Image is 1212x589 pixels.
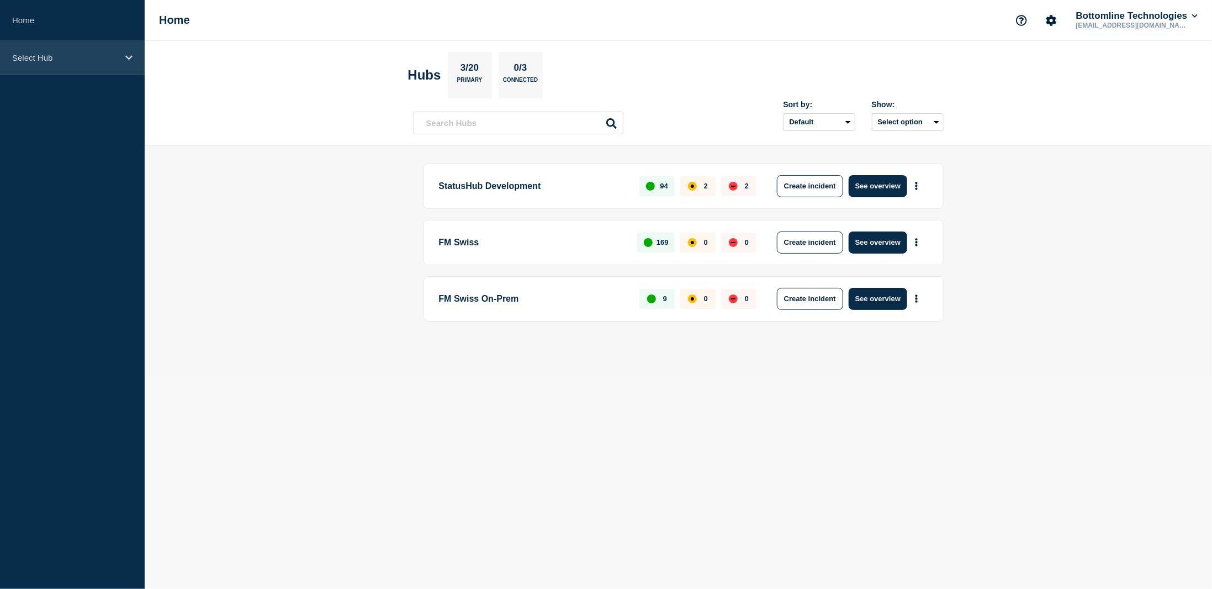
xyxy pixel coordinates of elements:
button: See overview [849,175,907,197]
button: See overview [849,288,907,310]
div: down [729,294,738,303]
div: up [647,294,656,303]
button: See overview [849,232,907,254]
button: Create incident [777,232,843,254]
button: More actions [909,288,924,309]
button: Support [1010,9,1033,32]
h2: Hubs [408,67,441,83]
p: 0 [745,238,749,246]
p: 2 [704,182,708,190]
p: 0 [704,294,708,303]
div: affected [688,182,697,191]
p: 3/20 [456,62,483,77]
button: Bottomline Technologies [1074,10,1200,22]
button: Create incident [777,175,843,197]
div: Sort by: [784,100,855,109]
p: Select Hub [12,53,118,62]
button: Account settings [1040,9,1063,32]
p: FM Swiss On-Prem [439,288,627,310]
input: Search Hubs [414,112,623,134]
p: [EMAIL_ADDRESS][DOMAIN_NAME] [1074,22,1189,29]
p: 0 [745,294,749,303]
div: down [729,238,738,247]
p: Connected [503,77,538,88]
p: Primary [457,77,483,88]
button: More actions [909,232,924,253]
p: 0 [704,238,708,246]
button: Select option [872,113,944,131]
p: 0/3 [510,62,531,77]
p: 94 [660,182,668,190]
button: More actions [909,176,924,196]
p: StatusHub Development [439,175,627,197]
p: 9 [663,294,667,303]
div: affected [688,238,697,247]
p: 2 [745,182,749,190]
select: Sort by [784,113,855,131]
div: up [646,182,655,191]
div: Show: [872,100,944,109]
button: Create incident [777,288,843,310]
div: affected [688,294,697,303]
div: up [644,238,653,247]
div: down [729,182,738,191]
p: FM Swiss [439,232,625,254]
h1: Home [159,14,190,27]
p: 169 [657,238,669,246]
